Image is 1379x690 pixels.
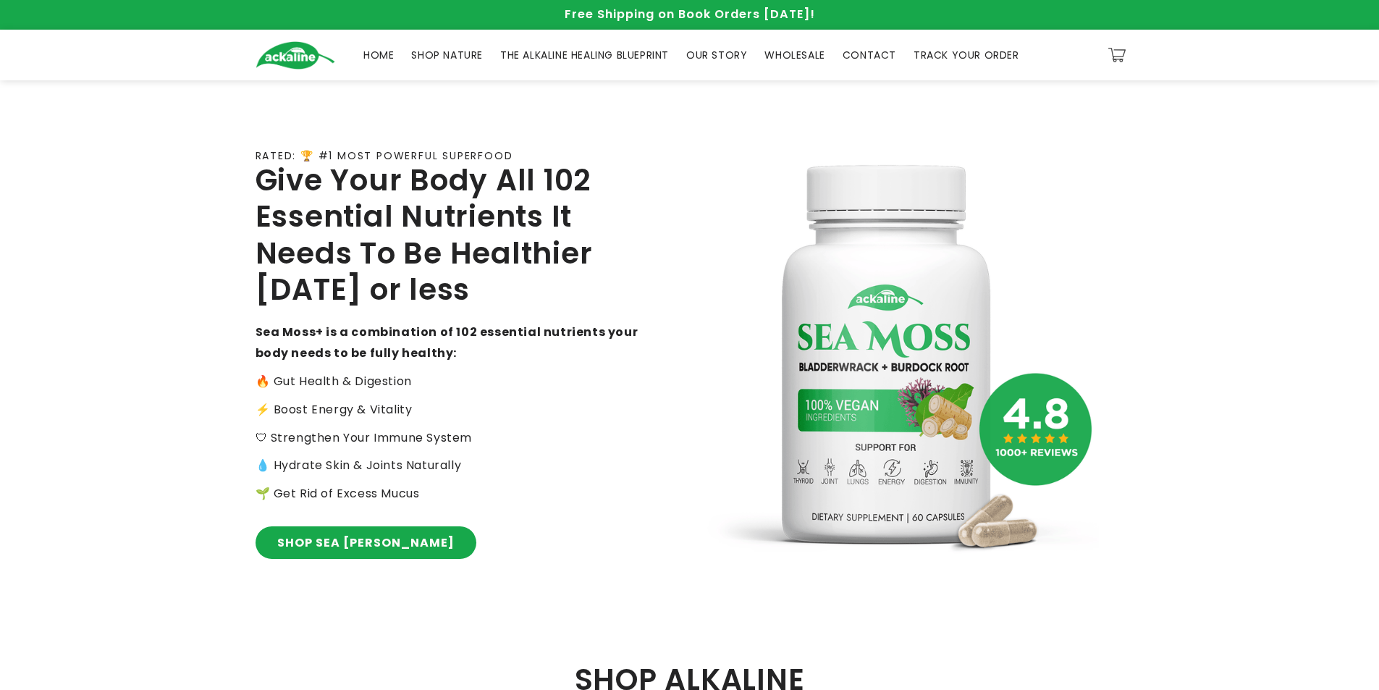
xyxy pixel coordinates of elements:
span: HOME [363,49,394,62]
h2: Give Your Body All 102 Essential Nutrients It Needs To Be Healthier [DATE] or less [256,162,639,308]
a: TRACK YOUR ORDER [905,40,1028,70]
span: WHOLESALE [764,49,825,62]
a: WHOLESALE [756,40,833,70]
span: CONTACT [843,49,896,62]
span: Free Shipping on Book Orders [DATE]! [565,6,815,22]
a: SHOP SEA [PERSON_NAME] [256,526,476,559]
a: HOME [355,40,402,70]
img: Ackaline [256,41,335,70]
a: OUR STORY [678,40,756,70]
p: ⚡️ Boost Energy & Vitality [256,400,639,421]
p: RATED: 🏆 #1 MOST POWERFUL SUPERFOOD [256,150,513,162]
a: SHOP NATURE [402,40,492,70]
p: 🛡 Strengthen Your Immune System [256,428,639,449]
p: 🌱 Get Rid of Excess Mucus [256,484,639,505]
a: THE ALKALINE HEALING BLUEPRINT [492,40,678,70]
span: OUR STORY [686,49,747,62]
strong: Sea Moss+ is a combination of 102 essential nutrients your body needs to be fully healthy: [256,324,638,361]
a: CONTACT [834,40,905,70]
span: THE ALKALINE HEALING BLUEPRINT [500,49,669,62]
p: 💧 Hydrate Skin & Joints Naturally [256,455,639,476]
span: SHOP NATURE [411,49,483,62]
p: 🔥 Gut Health & Digestion [256,371,639,392]
span: TRACK YOUR ORDER [914,49,1019,62]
